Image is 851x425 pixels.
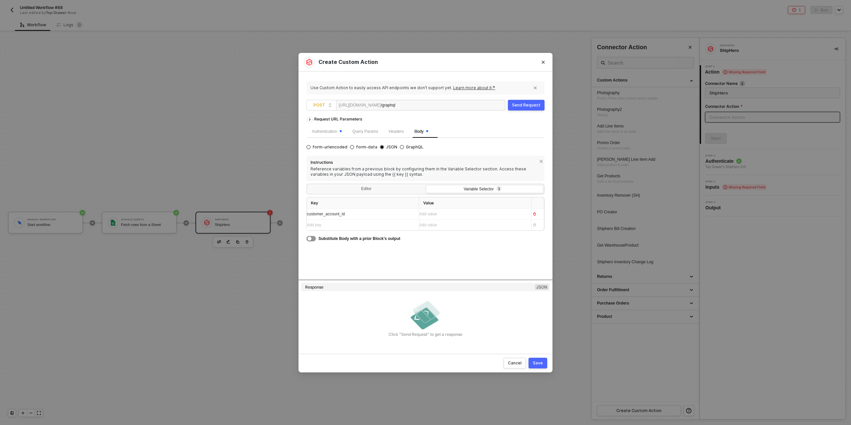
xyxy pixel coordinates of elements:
[534,53,552,72] button: Close
[539,159,545,163] span: icon-close
[301,332,550,337] div: Click ”Send Request” to get a response
[310,160,537,166] span: Instructions
[307,197,419,209] th: Key
[404,144,424,150] span: GraphQL
[310,144,347,150] span: form-urlencoded
[313,100,332,110] span: POST
[535,284,548,290] span: JSON
[529,358,547,368] button: Save
[304,57,547,68] div: Create Custom Action
[430,187,538,192] div: Variable Selector
[310,85,530,91] div: Use Custom Action to easily access API endpoints we don’t support yet.
[306,59,312,66] img: integration-icon
[381,100,422,111] div: /graphql
[419,197,532,209] th: Value
[307,118,312,121] span: icon-arrow-right
[504,358,526,368] button: Cancel
[310,166,541,177] div: Reference variables from a previous block by configuring them in the Variable Selector section. A...
[512,103,541,108] div: Send Request
[384,144,397,150] span: JSON
[305,285,323,290] div: Response
[508,360,522,366] div: Cancel
[389,129,404,134] span: Headers
[533,86,537,90] span: icon-close
[339,100,381,110] div: [URL][DOMAIN_NAME]
[409,299,442,332] img: empty-state-send-request
[533,360,543,366] div: Save
[498,187,500,191] span: 1
[496,186,502,191] sup: 1
[311,113,366,125] div: Request URL Parameters
[453,85,495,90] a: Learn more about it↗
[354,144,377,150] span: form-data
[308,185,425,194] div: Editor
[352,129,378,134] span: Query Params
[415,129,428,134] span: Body
[318,236,400,241] span: Substitute Body with a prior Block’s output
[508,100,545,110] button: Send Request
[307,212,345,216] span: customer_account_id
[312,128,342,135] div: Authentication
